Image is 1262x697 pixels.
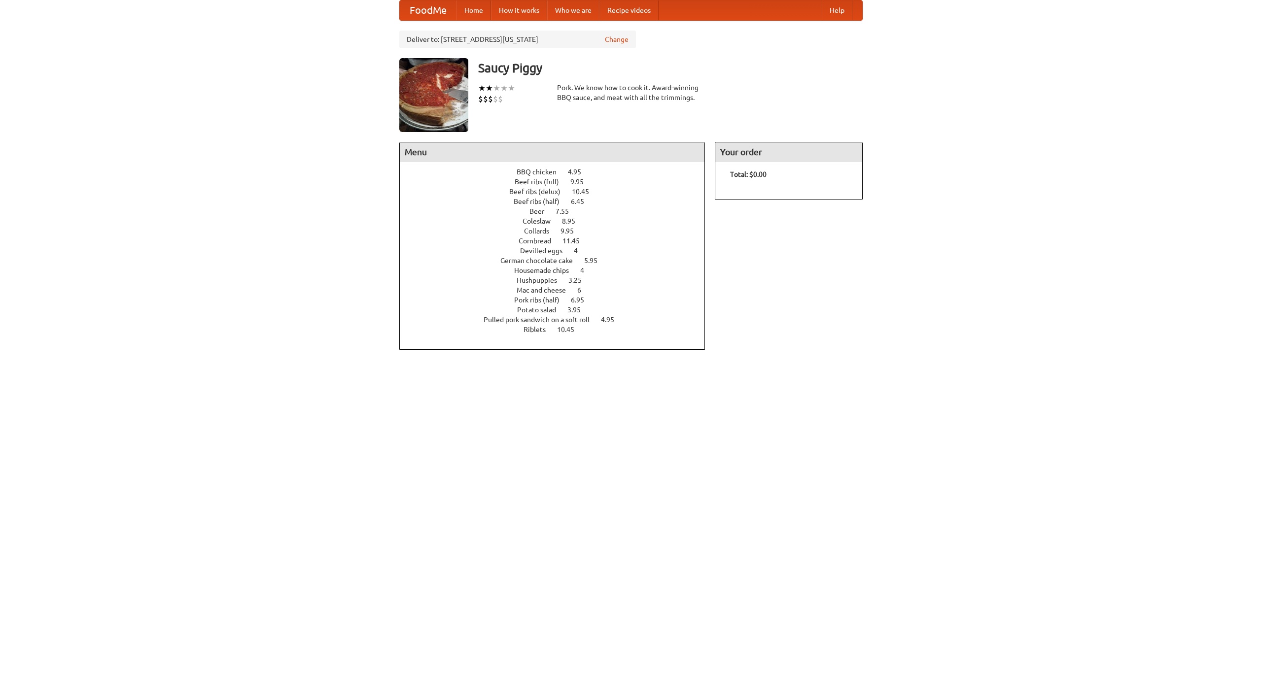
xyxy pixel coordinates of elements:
a: Pulled pork sandwich on a soft roll 4.95 [484,316,632,324]
h4: Menu [400,142,704,162]
span: Coleslaw [523,217,561,225]
a: Potato salad 3.95 [517,306,599,314]
span: Mac and cheese [517,286,576,294]
a: Coleslaw 8.95 [523,217,594,225]
a: Devilled eggs 4 [520,247,596,255]
span: Housemade chips [514,266,579,274]
span: Beer [529,207,554,215]
a: How it works [491,0,547,20]
a: Recipe videos [599,0,659,20]
span: 6 [577,286,591,294]
span: Potato salad [517,306,566,314]
span: Collards [524,227,559,235]
span: 6.45 [571,198,594,205]
span: Riblets [524,326,556,333]
li: ★ [486,83,493,94]
a: Beef ribs (half) 6.45 [514,198,602,205]
li: ★ [500,83,508,94]
span: 7.55 [556,207,579,215]
li: ★ [493,83,500,94]
span: 3.25 [568,276,592,284]
a: Collards 9.95 [524,227,592,235]
a: Beer 7.55 [529,207,587,215]
span: BBQ chicken [517,168,566,176]
a: Beef ribs (delux) 10.45 [509,188,607,196]
span: 9.95 [561,227,584,235]
a: Pork ribs (half) 6.95 [514,296,602,304]
span: 6.95 [571,296,594,304]
a: German chocolate cake 5.95 [500,257,616,265]
a: Cornbread 11.45 [519,237,598,245]
li: $ [498,94,503,104]
span: 5.95 [584,257,607,265]
span: Devilled eggs [520,247,572,255]
h4: Your order [715,142,862,162]
span: Cornbread [519,237,561,245]
span: 8.95 [562,217,585,225]
span: Pulled pork sandwich on a soft roll [484,316,599,324]
a: Riblets 10.45 [524,326,593,333]
li: ★ [478,83,486,94]
span: Beef ribs (full) [515,178,569,186]
span: German chocolate cake [500,257,583,265]
li: $ [478,94,483,104]
img: angular.jpg [399,58,468,132]
span: 9.95 [570,178,594,186]
a: BBQ chicken 4.95 [517,168,599,176]
a: Mac and cheese 6 [517,286,599,294]
div: Deliver to: [STREET_ADDRESS][US_STATE] [399,31,636,48]
a: FoodMe [400,0,456,20]
a: Housemade chips 4 [514,266,602,274]
span: 4.95 [568,168,591,176]
li: $ [483,94,488,104]
a: Change [605,34,629,44]
b: Total: $0.00 [730,170,767,178]
span: 3.95 [567,306,591,314]
li: ★ [508,83,515,94]
span: 4 [574,247,588,255]
a: Hushpuppies 3.25 [517,276,600,284]
span: 4 [580,266,594,274]
h3: Saucy Piggy [478,58,863,78]
span: Beef ribs (half) [514,198,569,205]
span: Beef ribs (delux) [509,188,570,196]
li: $ [488,94,493,104]
li: $ [493,94,498,104]
a: Home [456,0,491,20]
span: Hushpuppies [517,276,567,284]
a: Who we are [547,0,599,20]
span: 11.45 [562,237,590,245]
a: Beef ribs (full) 9.95 [515,178,602,186]
a: Help [822,0,852,20]
span: 4.95 [601,316,624,324]
span: Pork ribs (half) [514,296,569,304]
span: 10.45 [557,326,584,333]
span: 10.45 [572,188,599,196]
div: Pork. We know how to cook it. Award-winning BBQ sauce, and meat with all the trimmings. [557,83,705,102]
